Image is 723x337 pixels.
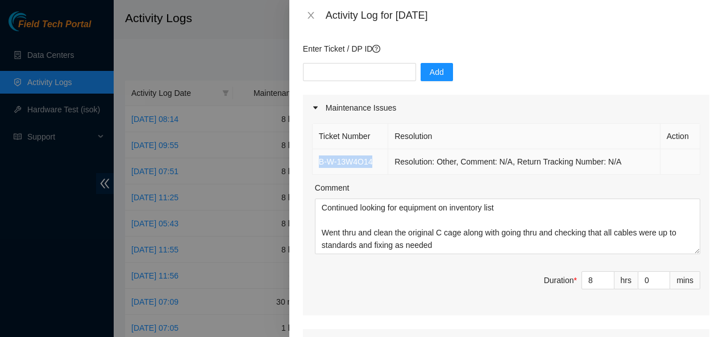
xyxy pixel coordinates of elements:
th: Resolution [388,124,660,149]
button: Close [303,10,319,21]
th: Action [660,124,700,149]
span: Add [430,66,444,78]
div: hrs [614,271,638,289]
label: Comment [315,182,350,194]
button: Add [421,63,453,81]
textarea: Comment [315,199,700,254]
th: Ticket Number [313,124,388,149]
span: close [306,11,315,20]
a: B-W-13W4O14 [319,157,373,166]
td: Resolution: Other, Comment: N/A, Return Tracking Number: N/A [388,149,660,175]
p: Enter Ticket / DP ID [303,43,709,55]
span: question-circle [372,45,380,53]
span: caret-right [312,104,319,111]
div: Duration [544,274,577,287]
div: Maintenance Issues [303,95,709,121]
div: mins [670,271,700,289]
div: Activity Log for [DATE] [326,9,709,22]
